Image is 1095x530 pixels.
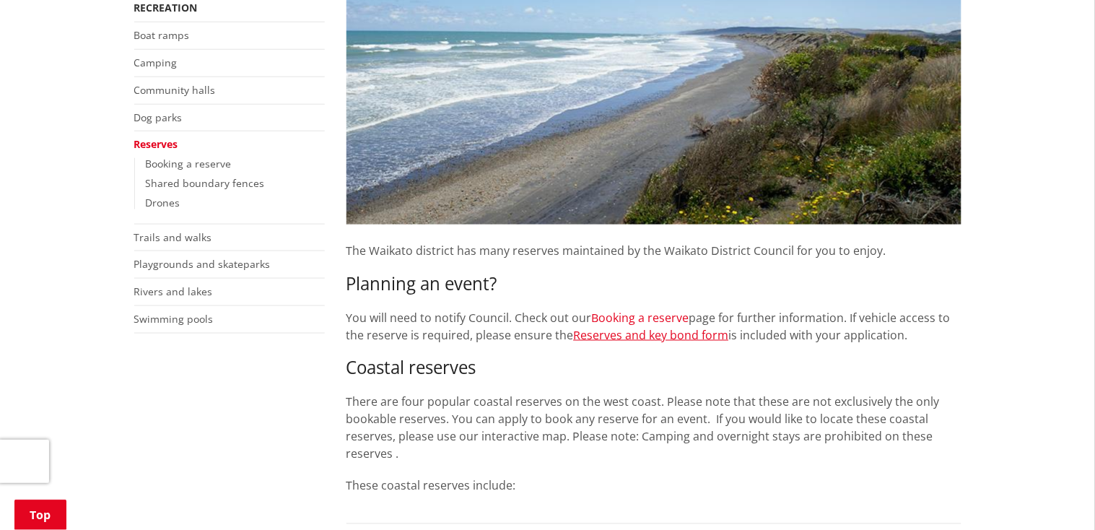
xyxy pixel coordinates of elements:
iframe: Messenger Launcher [1029,469,1081,521]
a: Booking a reserve [146,157,232,170]
p: These coastal reserves include: [346,477,961,495]
a: Swimming pools [134,312,214,326]
a: Camping [134,56,178,69]
a: Top [14,500,66,530]
a: Playgrounds and skateparks [134,257,271,271]
p: The Waikato district has many reserves maintained by the Waikato District Council for you to enjoy. [346,225,961,259]
a: Community halls [134,83,216,97]
a: Booking a reserve [592,310,689,326]
a: Reserves [134,137,178,151]
a: Boat ramps [134,28,190,42]
a: Rivers and lakes [134,284,213,298]
p: There are four popular coastal reserves on the west coast. Please note that these are not exclusi... [346,394,961,463]
a: Trails and walks [134,230,212,244]
a: Shared boundary fences [146,176,265,190]
p: You will need to notify Council. Check out our page for further information. If vehicle access to... [346,309,961,344]
h3: Planning an event? [346,274,961,295]
a: Reserves and key bond form [574,327,729,343]
a: Drones [146,196,180,209]
h3: Coastal reserves [346,358,961,379]
a: Recreation [134,1,198,14]
a: Dog parks [134,110,183,124]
